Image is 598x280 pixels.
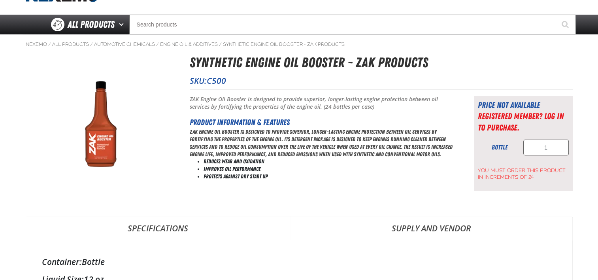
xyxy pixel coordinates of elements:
li: Improves Oil Performance [204,165,454,173]
nav: Breadcrumbs [26,41,573,47]
p: ZAK Engine Oil Booster is designed to provide superior, longer-lasting engine protection between ... [190,96,454,111]
button: Open All Products pages [116,15,129,34]
li: Reduces Wear and Oxidation [204,158,454,165]
input: Search [129,15,576,34]
a: Registered Member? Log In to purchase. [478,111,564,132]
span: / [156,41,159,47]
a: All Products [52,41,89,47]
div: Bottle [42,256,556,267]
span: / [48,41,51,47]
p: ZAK Engine Oil Booster is designed to provide superior, longer-lasting engine protection between ... [190,128,454,158]
span: All Products [68,17,115,32]
button: Start Searching [556,15,576,34]
a: Engine Oil & Additives [160,41,218,47]
li: Protects Against Dry Start Up [204,173,454,180]
a: Synthetic Engine Oil Booster - ZAK Products [223,41,345,47]
span: / [90,41,93,47]
a: Supply and Vendor [290,216,572,240]
label: Container: [42,256,82,267]
div: bottle [478,143,521,152]
span: C500 [207,75,226,86]
a: Nexemo [26,41,47,47]
img: Synthetic Engine Oil Booster - ZAK Products [26,68,175,184]
p: SKU: [190,75,573,86]
h1: Synthetic Engine Oil Booster - ZAK Products [190,52,573,73]
span: You must order this product in increments of 24 [478,163,569,181]
div: Price not available [478,100,569,111]
a: Automotive Chemicals [94,41,155,47]
a: Specifications [26,216,290,240]
span: / [219,41,222,47]
input: Product Quantity [523,140,569,155]
h2: Product Information & Features [190,116,454,128]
